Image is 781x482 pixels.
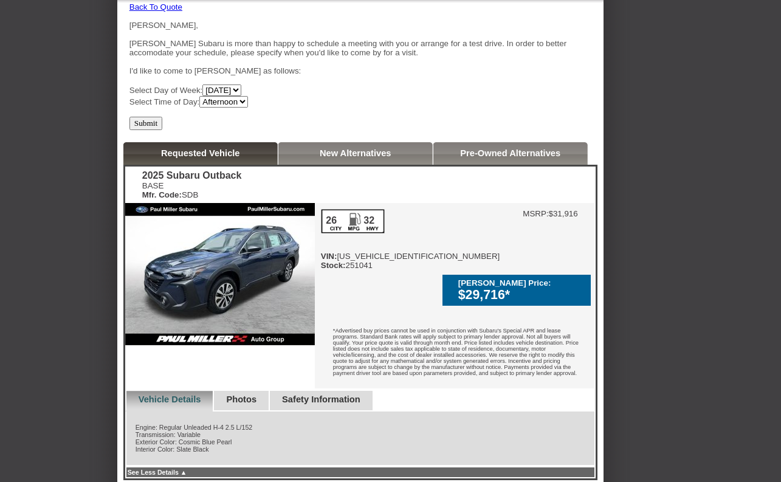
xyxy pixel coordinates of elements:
img: 2025 Subaru Outback [125,203,315,345]
a: See Less Details ▲ [128,469,187,476]
div: [PERSON_NAME] Price: [458,278,585,287]
div: [PERSON_NAME], [PERSON_NAME] Subaru is more than happy to schedule a meeting with you or arrange ... [129,21,591,108]
div: 26 [325,215,338,226]
a: Requested Vehicle [161,148,240,158]
a: Photos [226,394,256,404]
a: New Alternatives [320,148,391,158]
div: *Advertised buy prices cannot be used in conjunction with Subaru's Special APR and lease programs... [315,318,594,388]
div: $29,716* [458,287,585,303]
b: Stock: [321,261,346,270]
div: [US_VEHICLE_IDENTIFICATION_NUMBER] 251041 [321,209,500,270]
div: Engine: Regular Unleaded H-4 2.5 L/152 Transmission: Variable Exterior Color: Cosmic Blue Pearl I... [125,411,596,466]
input: Submit [129,117,163,130]
b: Mfr. Code: [142,190,182,199]
div: BASE SDB [142,181,242,199]
a: Safety Information [282,394,360,404]
td: MSRP: [523,209,548,218]
a: Back To Quote [129,2,182,12]
a: Vehicle Details [139,394,201,404]
div: 2025 Subaru Outback [142,170,242,181]
b: VIN: [321,252,337,261]
td: $31,916 [549,209,578,218]
a: Pre-Owned Alternatives [460,148,560,158]
div: 32 [363,215,376,226]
